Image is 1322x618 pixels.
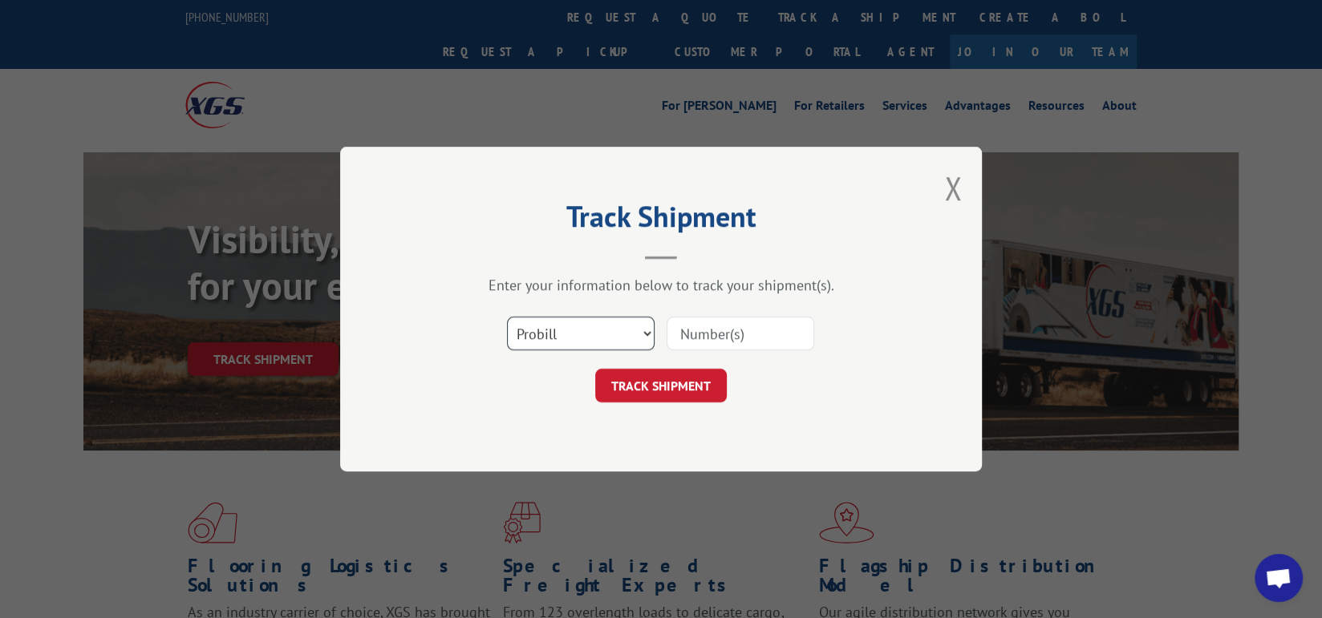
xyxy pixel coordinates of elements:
div: Open chat [1255,554,1303,602]
div: Enter your information below to track your shipment(s). [420,276,902,294]
input: Number(s) [667,317,814,350]
h2: Track Shipment [420,205,902,236]
button: TRACK SHIPMENT [595,369,727,402]
button: Close modal [944,167,962,209]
